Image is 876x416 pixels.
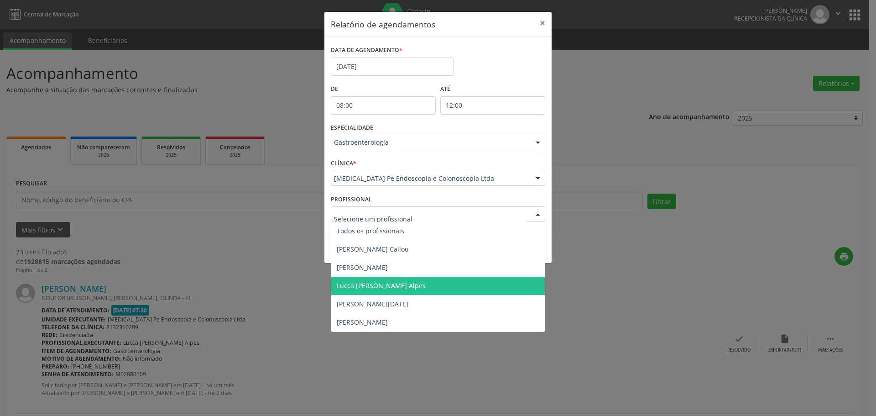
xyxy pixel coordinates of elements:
span: Todos os profissionais [337,226,404,235]
label: De [331,82,436,96]
input: Selecione o horário inicial [331,96,436,115]
input: Selecione um profissional [334,210,527,228]
label: ESPECIALIDADE [331,121,373,135]
span: [PERSON_NAME] Callou [337,245,409,253]
label: PROFISSIONAL [331,192,372,206]
label: CLÍNICA [331,157,356,171]
span: [PERSON_NAME][DATE] [337,300,408,308]
label: ATÉ [440,82,545,96]
span: [PERSON_NAME] [337,263,388,272]
input: Selecione uma data ou intervalo [331,58,454,76]
span: [PERSON_NAME] [337,318,388,326]
span: Lucca [PERSON_NAME] Alpes [337,281,426,290]
span: [MEDICAL_DATA] Pe Endoscopia e Colonoscopia Ltda [334,174,527,183]
span: Gastroenterologia [334,138,527,147]
label: DATA DE AGENDAMENTO [331,43,402,58]
input: Selecione o horário final [440,96,545,115]
h5: Relatório de agendamentos [331,18,435,30]
button: Close [533,12,552,34]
